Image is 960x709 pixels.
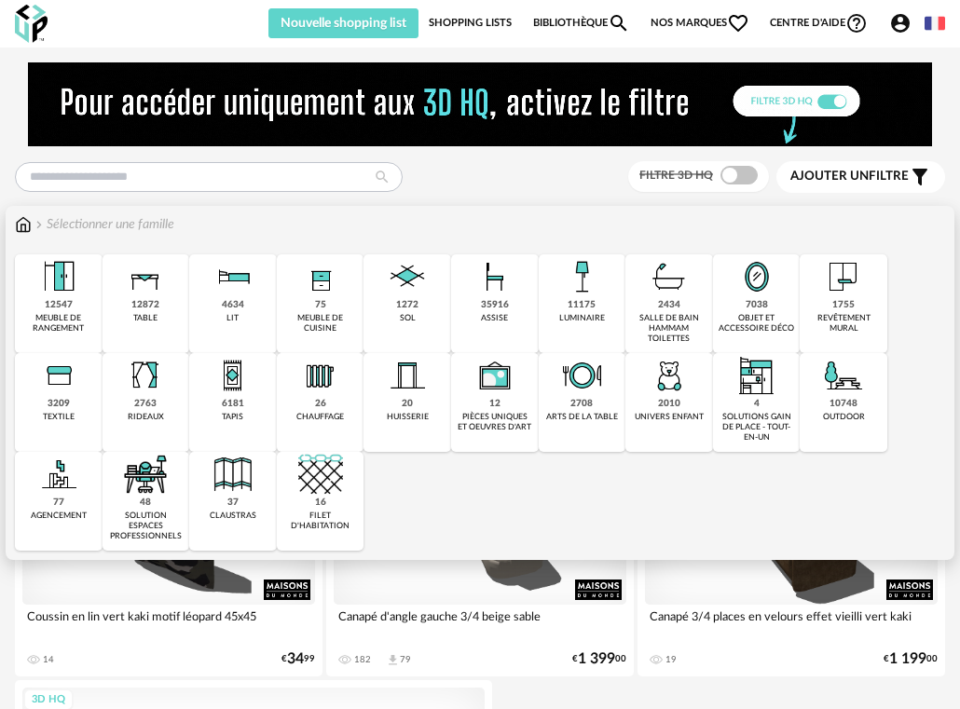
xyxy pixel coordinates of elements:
[22,605,315,642] div: Coussin en lin vert kaki motif léopard 45x45
[889,12,914,34] span: Account Circle icon
[909,166,931,188] span: Filter icon
[658,398,680,410] div: 2010
[776,161,945,193] button: Ajouter unfiltre Filter icon
[631,313,707,345] div: salle de bain hammam toilettes
[559,353,604,398] img: ArtTable.png
[385,254,430,299] img: Sol.png
[830,398,857,410] div: 10748
[32,215,174,234] div: Sélectionner une famille
[647,353,692,398] img: UniversEnfant.png
[821,353,866,398] img: Outdoor.png
[282,511,359,532] div: filet d'habitation
[123,452,168,497] img: espace-de-travail.png
[387,412,429,422] div: huisserie
[635,412,704,422] div: univers enfant
[572,653,626,665] div: € 00
[790,169,909,184] span: filtre
[298,452,343,497] img: filet.png
[402,398,413,410] div: 20
[15,215,32,234] img: svg+xml;base64,PHN2ZyB3aWR0aD0iMTYiIGhlaWdodD0iMTciIHZpZXdCb3g9IjAgMCAxNiAxNyIgZmlsbD0ibm9uZSIgeG...
[473,353,517,398] img: UniqueOeuvre.png
[639,170,713,181] span: Filtre 3D HQ
[131,299,159,311] div: 12872
[134,398,157,410] div: 2763
[578,653,615,665] span: 1 399
[889,653,926,665] span: 1 199
[658,299,680,311] div: 2434
[123,353,168,398] img: Rideaux.png
[298,353,343,398] img: Radiateur.png
[268,8,419,38] button: Nouvelle shopping list
[123,254,168,299] img: Table.png
[36,254,81,299] img: Meuble%20de%20rangement.png
[845,12,868,34] span: Help Circle Outline icon
[481,313,508,323] div: assise
[36,452,81,497] img: Agencement.png
[559,254,604,299] img: Luminaire.png
[315,497,326,509] div: 16
[473,254,517,299] img: Assise.png
[21,313,97,334] div: meuble de rangement
[889,12,912,34] span: Account Circle icon
[298,254,343,299] img: Rangement.png
[43,654,54,665] div: 14
[568,299,596,311] div: 11175
[222,412,243,422] div: tapis
[287,653,304,665] span: 34
[647,254,692,299] img: Salle%20de%20bain.png
[559,313,605,323] div: luminaire
[334,605,626,642] div: Canapé d'angle gauche 3/4 beige sable
[43,412,75,422] div: textile
[31,511,87,521] div: agencement
[727,12,749,34] span: Heart Outline icon
[222,299,244,311] div: 4634
[354,654,371,665] div: 182
[489,398,501,410] div: 12
[746,299,768,311] div: 7038
[222,398,244,410] div: 6181
[140,497,151,509] div: 48
[28,62,932,146] img: NEW%20NEW%20HQ%20NEW_V1.gif
[734,353,779,398] img: ToutEnUn.png
[429,8,512,38] a: Shopping Lists
[823,412,865,422] div: outdoor
[133,313,158,323] div: table
[211,254,255,299] img: Literie.png
[210,511,256,521] div: claustras
[53,497,64,509] div: 77
[734,254,779,299] img: Miroir.png
[315,299,326,311] div: 75
[546,412,618,422] div: arts de la table
[754,398,760,410] div: 4
[821,254,866,299] img: Papier%20peint.png
[15,5,48,43] img: OXP
[227,497,239,509] div: 37
[832,299,855,311] div: 1755
[719,313,795,334] div: objet et accessoire déco
[128,412,164,422] div: rideaux
[719,412,795,443] div: solutions gain de place - tout-en-un
[533,8,630,38] a: BibliothèqueMagnify icon
[386,653,400,667] span: Download icon
[770,12,868,34] span: Centre d'aideHelp Circle Outline icon
[400,313,416,323] div: sol
[226,313,239,323] div: lit
[608,12,630,34] span: Magnify icon
[651,8,749,38] span: Nos marques
[296,412,344,422] div: chauffage
[925,13,945,34] img: fr
[645,605,938,642] div: Canapé 3/4 places en velours effet vieilli vert kaki
[385,353,430,398] img: Huiserie.png
[281,17,406,30] span: Nouvelle shopping list
[884,653,938,665] div: € 00
[805,313,882,334] div: revêtement mural
[665,654,677,665] div: 19
[211,452,255,497] img: Cloison.png
[36,353,81,398] img: Textile.png
[570,398,593,410] div: 2708
[108,511,185,542] div: solution espaces professionnels
[396,299,418,311] div: 1272
[790,170,869,183] span: Ajouter un
[282,313,359,334] div: meuble de cuisine
[211,353,255,398] img: Tapis.png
